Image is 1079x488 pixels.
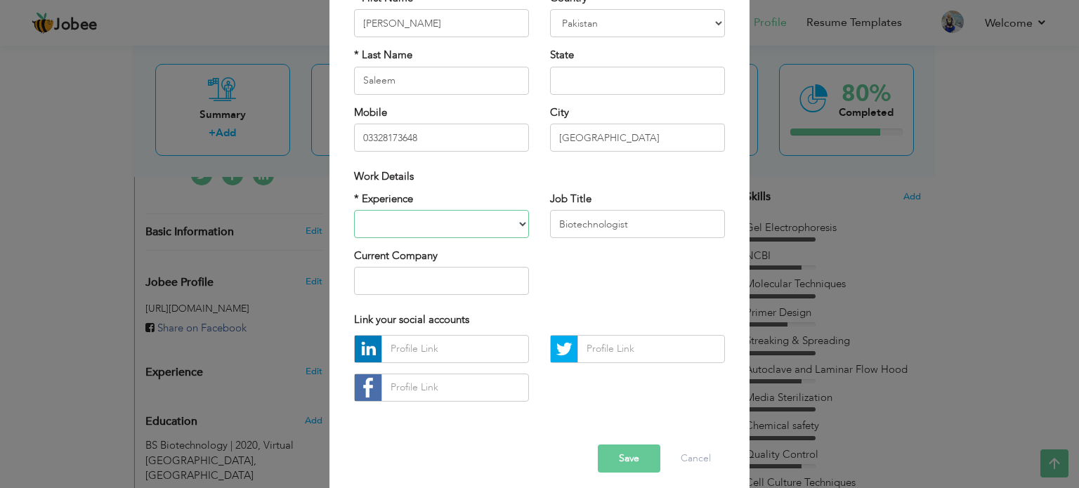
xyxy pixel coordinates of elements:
label: * Last Name [354,48,412,62]
img: Twitter [551,336,577,362]
input: Profile Link [381,335,529,363]
span: Link your social accounts [354,312,469,327]
label: State [550,48,574,62]
img: linkedin [355,336,381,362]
button: Cancel [667,444,725,473]
input: Profile Link [577,335,725,363]
label: City [550,105,569,120]
label: Mobile [354,105,387,120]
button: Save [598,444,660,473]
label: * Experience [354,192,413,206]
img: facebook [355,374,381,401]
label: Current Company [354,249,438,263]
span: Work Details [354,169,414,183]
label: Job Title [550,192,591,206]
input: Profile Link [381,374,529,402]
